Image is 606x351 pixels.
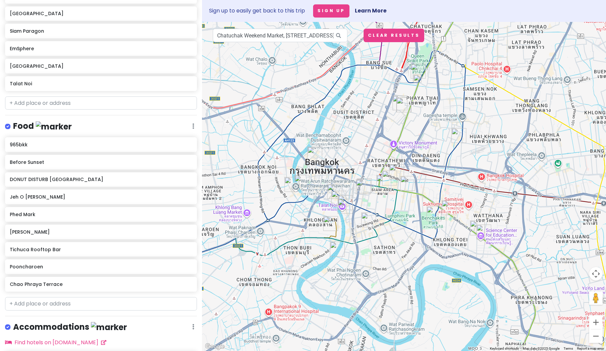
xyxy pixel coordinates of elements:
[10,211,192,217] h6: Phed Mark
[427,206,441,221] div: Benchakitti Park
[10,46,192,52] h6: EmSphere
[523,347,560,350] span: Map data ©2025 Google
[10,159,192,165] h6: Before Sunset
[10,194,192,200] h6: Jeh O [PERSON_NAME]
[589,329,603,343] button: Zoom out
[10,142,192,148] h6: 965bkk
[330,242,345,257] div: Chao Phraya Terrace
[355,7,386,14] a: Learn More
[376,175,391,190] div: Siam Square
[356,179,371,194] div: Jeh O Chula Banthatthong
[442,200,457,215] div: EmSphere
[323,216,338,231] div: Stupid Stay
[361,212,376,227] div: Silom Thai Cooking School
[10,264,192,270] h6: Pooncharoen
[36,121,72,132] img: marker
[284,177,299,192] div: Wat Arun
[589,316,603,329] button: Zoom in
[5,96,197,110] input: + Add place or address
[389,164,404,179] div: Ruay Ruay
[10,10,192,17] h6: [GEOGRAPHIC_DATA]
[10,281,192,287] h6: Chao Phraya Terrace
[13,121,72,132] h4: Food
[357,178,372,193] div: Banthat Thong Road
[10,28,192,34] h6: Siam Paragon
[10,81,192,87] h6: Talat Noi
[411,64,426,79] div: Chatuchak Weekend Market
[490,346,519,351] button: Keyboard shortcuts
[10,63,192,69] h6: [GEOGRAPHIC_DATA]
[313,4,349,18] button: Sign Up
[204,342,226,351] a: Open this area in Google Maps (opens a new window)
[204,342,226,351] img: Google
[10,246,192,253] h6: Tichuca Rooftop Bar
[91,322,127,332] img: marker
[213,29,347,42] input: Search a place
[364,29,424,42] button: Clear Results
[397,97,411,112] div: GUMP’s Ari Community Space
[338,199,352,214] div: 965bkk
[295,175,309,190] div: Before Sunset
[451,128,466,143] div: Jodd Fairs Night Market
[307,147,322,162] div: Khaosan Road
[400,176,415,191] div: DIOR Gold House
[338,195,353,210] div: Talat Noi
[589,291,603,305] button: Drag Pegman onto the map to open Street View
[10,176,192,182] h6: DONUT DISTURB [GEOGRAPHIC_DATA]
[382,171,397,185] div: Siam Paragon
[564,347,573,350] a: Terms (opens in new tab)
[589,267,603,281] button: Map camera controls
[5,339,106,346] a: Find hotels on [DOMAIN_NAME]
[470,221,485,235] div: Tichuca Rooftop Bar
[577,347,604,350] a: Report a map error
[331,191,346,206] div: Song Wat Road
[476,225,491,239] div: Phed Mark
[10,229,192,235] h6: [PERSON_NAME]
[327,184,342,199] div: Pooncharoen
[5,297,197,311] input: + Add place or address
[396,97,411,112] div: DONUT DISTURB BANGKOK
[393,95,407,110] div: Soi Phahon Yothin 7
[13,322,127,333] h4: Accommodations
